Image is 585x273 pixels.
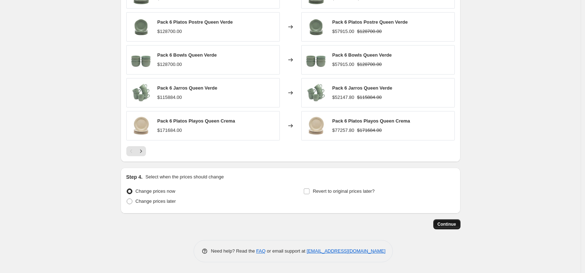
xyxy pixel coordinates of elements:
div: $57915.00 [332,61,354,68]
div: $57915.00 [332,28,354,35]
div: $128700.00 [157,28,182,35]
span: Pack 6 Platos Playos Queen Crema [332,118,410,124]
h2: Step 4. [126,173,143,181]
span: Pack 6 Platos Postre Queen Verde [157,19,233,25]
nav: Pagination [126,146,146,156]
span: Pack 6 Platos Postre Queen Verde [332,19,408,25]
span: Change prices now [136,188,175,194]
img: 1173-ok7_80x.jpg [305,16,327,38]
span: or email support at [265,248,307,254]
p: Select when the prices should change [145,173,224,181]
strike: $128700.00 [357,28,382,35]
strike: $128700.00 [357,61,382,68]
div: $128700.00 [157,61,182,68]
strike: $115884.00 [357,94,382,101]
strike: $171684.00 [357,127,382,134]
div: $171684.00 [157,127,182,134]
button: Next [136,146,146,156]
a: [EMAIL_ADDRESS][DOMAIN_NAME] [307,248,385,254]
span: Pack 6 Jarros Queen Verde [157,85,218,91]
span: Pack 6 Bowls Queen Verde [332,52,392,58]
span: Pack 6 Bowls Queen Verde [157,52,217,58]
img: 1174-ok8_80x.jpg [130,49,152,71]
img: 1176-ok1_80x.jpg [305,115,327,136]
img: 1173-ok7_80x.jpg [130,16,152,38]
span: Pack 6 Jarros Queen Verde [332,85,393,91]
img: 1176-ok1_80x.jpg [130,115,152,136]
span: Need help? Read the [211,248,257,254]
div: $77257.80 [332,127,354,134]
span: Change prices later [136,198,176,204]
span: Pack 6 Platos Playos Queen Crema [157,118,235,124]
img: 1174-ok8_80x.jpg [305,49,327,71]
span: Revert to original prices later? [313,188,375,194]
span: Continue [438,221,456,227]
div: $52147.80 [332,94,354,101]
div: $115884.00 [157,94,182,101]
img: 1175-ok10_80x.jpg [305,82,327,104]
button: Continue [433,219,460,229]
a: FAQ [256,248,265,254]
img: 1175-ok10_80x.jpg [130,82,152,104]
